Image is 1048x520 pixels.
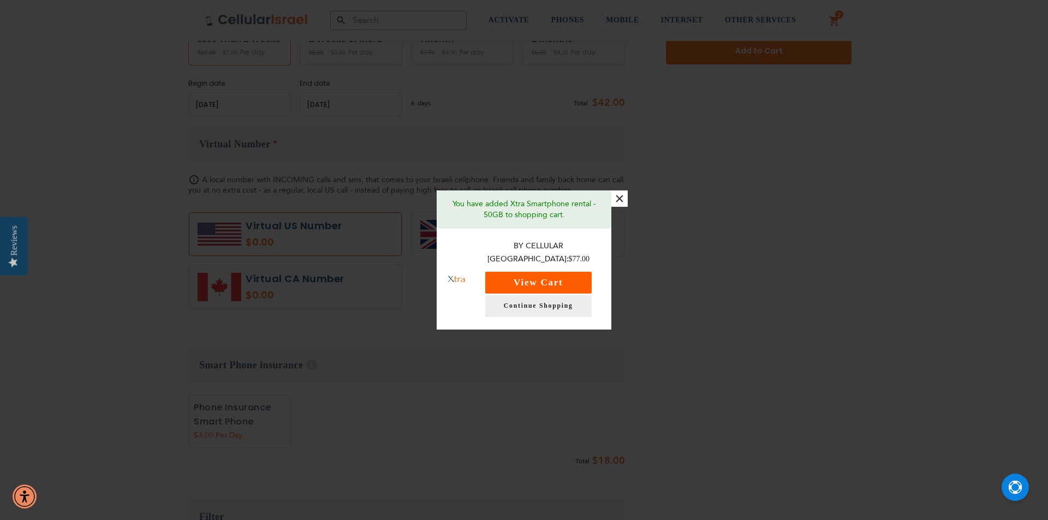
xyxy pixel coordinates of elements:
[445,199,603,220] p: You have added Xtra Smartphone rental - 50GB to shopping cart.
[485,295,592,317] a: Continue Shopping
[611,190,628,207] button: ×
[13,485,37,509] div: Accessibility Menu
[477,240,601,266] p: By Cellular [GEOGRAPHIC_DATA]:
[569,255,590,263] span: $77.00
[485,272,592,294] button: View Cart
[9,225,19,255] div: Reviews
